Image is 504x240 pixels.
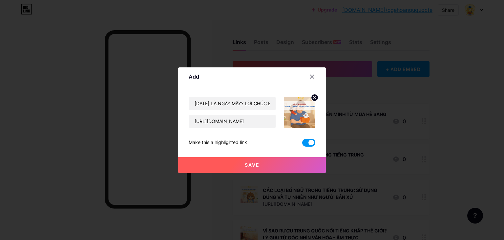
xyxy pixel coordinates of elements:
[178,157,326,173] button: Save
[284,97,315,128] img: link_thumbnail
[189,73,199,81] div: Add
[189,97,276,110] input: Title
[189,139,247,147] div: Make this a highlighted link
[189,115,276,128] input: URL
[245,162,260,168] span: Save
